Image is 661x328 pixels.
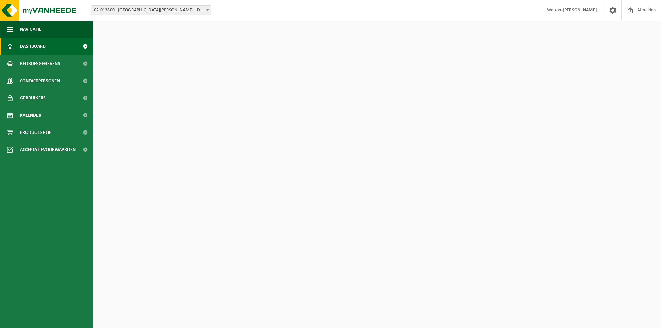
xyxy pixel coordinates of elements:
[91,5,211,15] span: 02-013800 - BLUE WOODS HOTEL - DEERLIJK
[91,6,211,15] span: 02-013800 - BLUE WOODS HOTEL - DEERLIJK
[20,38,46,55] span: Dashboard
[20,107,41,124] span: Kalender
[20,21,41,38] span: Navigatie
[20,55,60,72] span: Bedrijfsgegevens
[20,72,60,89] span: Contactpersonen
[20,89,46,107] span: Gebruikers
[20,141,76,158] span: Acceptatievoorwaarden
[563,8,597,13] strong: [PERSON_NAME]
[20,124,51,141] span: Product Shop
